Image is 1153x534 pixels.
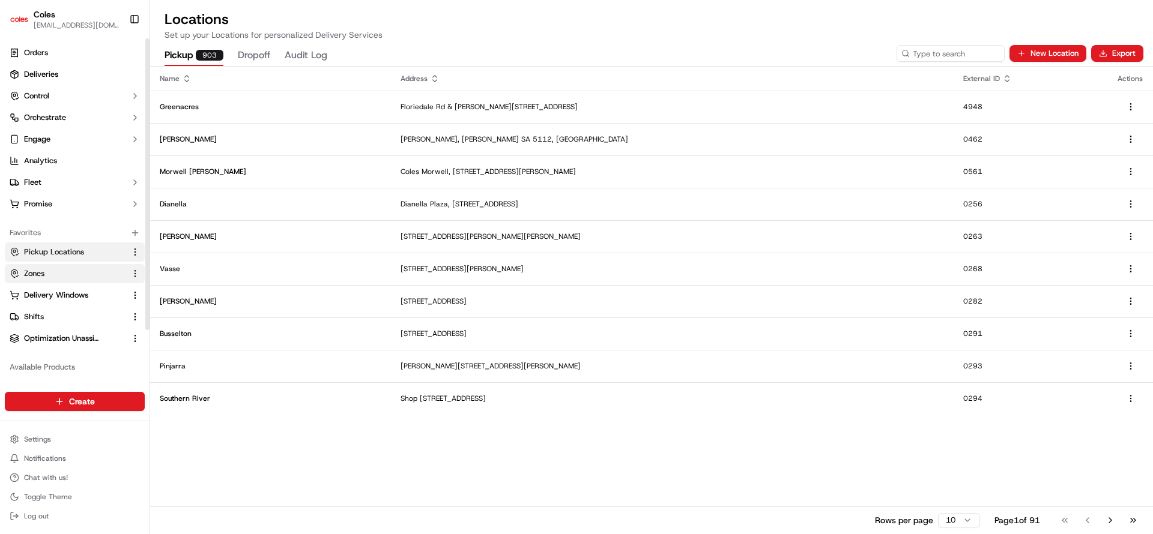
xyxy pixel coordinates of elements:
button: Orchestrate [5,108,145,127]
p: Busselton [160,329,381,338]
input: Got a question? Start typing here... [31,77,216,90]
p: Morwell [PERSON_NAME] [160,167,381,176]
a: Shifts [10,311,126,322]
span: Promise [24,199,52,209]
p: Floriedale Rd & [PERSON_NAME][STREET_ADDRESS] [401,102,943,112]
button: Control [5,86,145,106]
p: 0268 [963,264,1099,274]
button: Fleet [5,173,145,192]
span: Orchestrate [24,112,66,123]
span: Deliveries [24,69,58,80]
p: Coles Morwell, [STREET_ADDRESS][PERSON_NAME] [401,167,943,176]
span: Zones [24,268,44,279]
button: Notifications [5,450,145,467]
span: Toggle Theme [24,492,72,502]
p: 0294 [963,394,1099,403]
button: Optimization Unassigned Orders [5,329,145,348]
button: Pickup [165,46,223,66]
p: [PERSON_NAME][STREET_ADDRESS][PERSON_NAME] [401,361,943,371]
p: Dianella [160,199,381,209]
a: Zones [10,268,126,279]
a: 📗Knowledge Base [7,169,97,191]
span: Delivery Windows [24,290,88,301]
a: Optimization Unassigned Orders [10,333,126,344]
div: External ID [963,74,1099,83]
p: Welcome 👋 [12,48,219,67]
p: Shop [STREET_ADDRESS] [401,394,943,403]
button: Coles [34,8,55,20]
span: Log out [24,511,49,521]
a: 💻API Documentation [97,169,198,191]
p: [STREET_ADDRESS][PERSON_NAME] [401,264,943,274]
span: Orders [24,47,48,58]
img: Nash [12,12,36,36]
div: We're available if you need us! [41,127,152,136]
button: [EMAIL_ADDRESS][DOMAIN_NAME] [34,20,120,30]
button: Dropoff [238,46,270,66]
a: Powered byPylon [85,203,145,212]
a: Orders [5,43,145,62]
p: Southern River [160,394,381,403]
span: Create [69,395,95,407]
p: Set up your Locations for personalized Delivery Services [165,29,1139,41]
p: Rows per page [875,514,933,526]
img: 1736555255976-a54dd68f-1ca7-489b-9aae-adbdc363a1c4 [12,115,34,136]
div: Start new chat [41,115,197,127]
button: Shifts [5,307,145,326]
p: Vasse [160,264,381,274]
div: 📗 [12,175,22,185]
div: 💻 [101,175,111,185]
button: Settings [5,431,145,448]
p: [STREET_ADDRESS][PERSON_NAME][PERSON_NAME] [401,232,943,241]
span: Control [24,91,49,101]
a: Deliveries [5,65,145,84]
button: Engage [5,130,145,149]
button: Log out [5,508,145,524]
p: 4948 [963,102,1099,112]
a: Delivery Windows [10,290,126,301]
div: Page 1 of 91 [994,514,1040,526]
p: Dianella Plaza, [STREET_ADDRESS] [401,199,943,209]
p: [PERSON_NAME] [160,232,381,241]
span: Settings [24,434,51,444]
a: Pickup Locations [10,247,126,257]
div: Actions [1118,74,1143,83]
p: [PERSON_NAME], [PERSON_NAME] SA 5112, [GEOGRAPHIC_DATA] [401,134,943,144]
span: Pickup Locations [24,247,84,257]
p: 0263 [963,232,1099,241]
button: Delivery Windows [5,286,145,305]
button: Promise [5,194,145,214]
span: Analytics [24,155,57,166]
span: Knowledge Base [24,174,92,186]
span: API Documentation [113,174,193,186]
button: ColesColes[EMAIL_ADDRESS][DOMAIN_NAME] [5,5,124,34]
h2: Locations [165,10,1139,29]
p: 0561 [963,167,1099,176]
a: Nash AI [10,381,140,392]
p: [PERSON_NAME] [160,134,381,144]
span: Engage [24,134,50,145]
span: Pylon [120,203,145,212]
p: 0462 [963,134,1099,144]
span: Shifts [24,311,44,322]
div: Available Products [5,358,145,377]
p: 0256 [963,199,1099,209]
span: Fleet [24,177,41,188]
button: Toggle Theme [5,488,145,505]
button: New Location [1009,45,1086,62]
span: Nash AI [24,381,51,392]
div: Name [160,74,381,83]
p: 0293 [963,361,1099,371]
p: Greenacres [160,102,381,112]
button: Export [1091,45,1143,62]
a: Analytics [5,151,145,170]
button: Zones [5,264,145,283]
p: [STREET_ADDRESS] [401,329,943,338]
img: Coles [10,10,29,29]
button: Create [5,392,145,411]
div: Address [401,74,943,83]
button: Audit Log [285,46,327,66]
p: Pinjarra [160,361,381,371]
